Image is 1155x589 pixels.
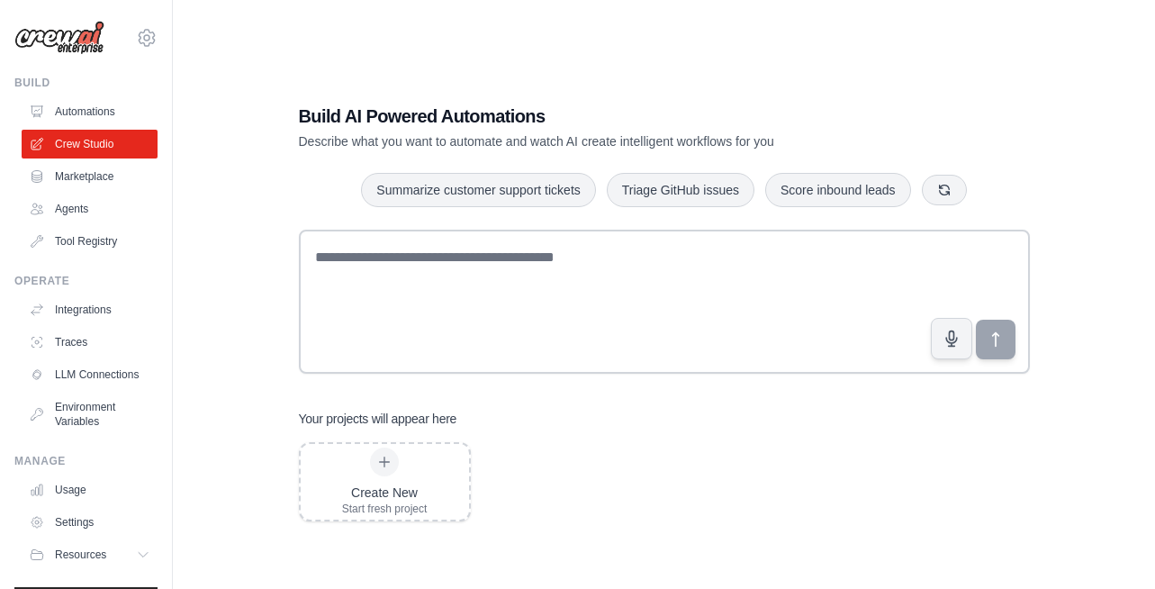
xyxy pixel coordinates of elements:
[22,130,158,159] a: Crew Studio
[14,21,104,55] img: Logo
[22,360,158,389] a: LLM Connections
[607,173,754,207] button: Triage GitHub issues
[22,393,158,436] a: Environment Variables
[299,104,904,129] h1: Build AI Powered Automations
[361,173,595,207] button: Summarize customer support tickets
[922,175,967,205] button: Get new suggestions
[342,502,428,516] div: Start fresh project
[22,295,158,324] a: Integrations
[14,454,158,468] div: Manage
[22,162,158,191] a: Marketplace
[22,476,158,504] a: Usage
[299,410,457,428] h3: Your projects will appear here
[22,97,158,126] a: Automations
[765,173,911,207] button: Score inbound leads
[22,328,158,357] a: Traces
[22,227,158,256] a: Tool Registry
[299,132,904,150] p: Describe what you want to automate and watch AI create intelligent workflows for you
[14,76,158,90] div: Build
[14,274,158,288] div: Operate
[22,195,158,223] a: Agents
[931,318,972,359] button: Click to speak your automation idea
[342,484,428,502] div: Create New
[22,540,158,569] button: Resources
[22,508,158,537] a: Settings
[55,548,106,562] span: Resources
